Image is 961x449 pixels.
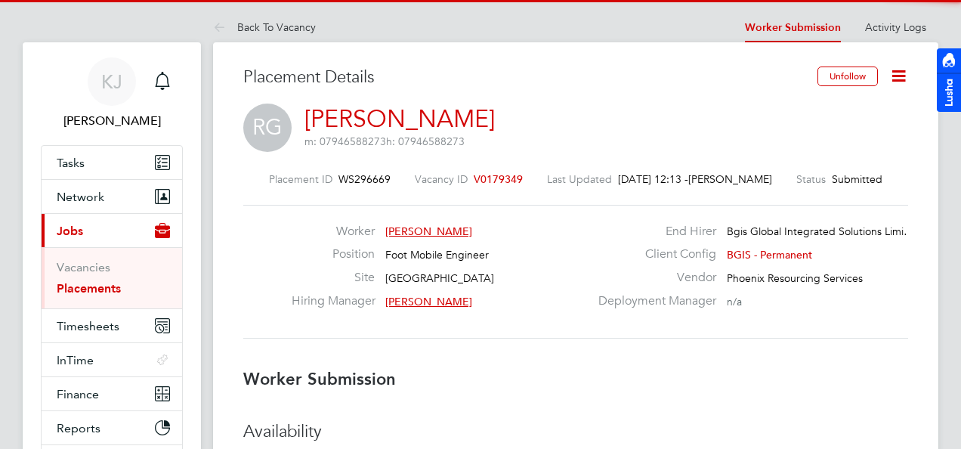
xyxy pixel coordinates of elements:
span: h: 07946588273 [386,135,465,148]
a: Worker Submission [745,21,841,34]
label: Hiring Manager [292,293,375,309]
button: Unfollow [817,67,878,86]
span: [PERSON_NAME] [688,172,772,186]
label: Last Updated [547,172,612,186]
label: End Hirer [589,224,716,240]
button: Network [42,180,182,213]
span: m: 07946588273 [304,135,386,148]
a: KJ[PERSON_NAME] [41,57,183,130]
label: Position [292,246,375,262]
span: InTime [57,353,94,367]
div: Jobs [42,247,182,308]
span: Jobs [57,224,83,238]
span: Finance [57,387,99,401]
span: [GEOGRAPHIC_DATA] [385,271,494,285]
a: Back To Vacancy [213,20,316,34]
span: RG [243,104,292,152]
a: Tasks [42,146,182,179]
button: Finance [42,377,182,410]
button: Reports [42,411,182,444]
span: BGIS - Permanent [727,248,812,262]
span: Network [57,190,104,204]
span: Bgis Global Integrated Solutions Limi… [727,224,914,238]
span: V0179349 [474,172,523,186]
span: Submitted [832,172,882,186]
span: Kyle Johnson [41,112,183,130]
span: Timesheets [57,319,119,333]
a: Activity Logs [865,20,926,34]
button: Jobs [42,214,182,247]
span: KJ [101,72,122,91]
h3: Placement Details [243,67,806,88]
label: Placement ID [269,172,332,186]
b: Worker Submission [243,369,396,389]
span: Tasks [57,156,85,170]
button: InTime [42,343,182,376]
span: n/a [727,295,742,308]
span: WS296669 [338,172,391,186]
a: Placements [57,281,121,296]
label: Vendor [589,270,716,286]
span: [PERSON_NAME] [385,295,472,308]
span: [PERSON_NAME] [385,224,472,238]
span: [DATE] 12:13 - [618,172,688,186]
span: Reports [57,421,100,435]
a: [PERSON_NAME] [304,104,495,134]
a: Vacancies [57,260,110,274]
label: Client Config [589,246,716,262]
label: Status [796,172,826,186]
span: Phoenix Resourcing Services [727,271,863,285]
span: Foot Mobile Engineer [385,248,489,262]
label: Vacancy ID [415,172,468,186]
label: Worker [292,224,375,240]
button: Timesheets [42,309,182,342]
label: Deployment Manager [589,293,716,309]
label: Site [292,270,375,286]
h3: Availability [243,421,908,443]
